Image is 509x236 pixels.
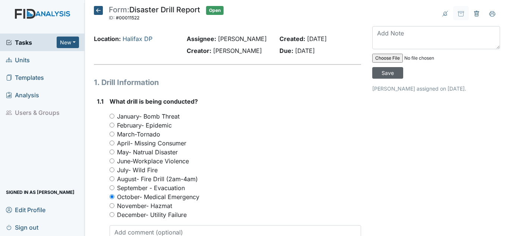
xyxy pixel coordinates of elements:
[6,54,30,66] span: Units
[109,15,115,21] span: ID:
[206,6,224,15] span: Open
[57,37,79,48] button: New
[94,35,121,43] strong: Location:
[6,204,45,215] span: Edit Profile
[110,132,114,136] input: March-Tornado
[117,112,180,121] label: January- Bomb Threat
[110,176,114,181] input: August- Fire Drill (2am-4am)
[117,148,178,157] label: May- Natrual Disaster
[279,47,293,54] strong: Due:
[117,121,172,130] label: February- Epidemic
[109,6,200,22] div: Disaster Drill Report
[110,158,114,163] input: June-Workplace Violence
[187,35,216,43] strong: Assignee:
[117,166,158,174] label: July- Wild Fire
[213,47,262,54] span: [PERSON_NAME]
[110,203,114,208] input: November- Hazmat
[6,221,38,233] span: Sign out
[110,167,114,172] input: July- Wild Fire
[110,194,114,199] input: October- Medical Emergency
[6,38,57,47] a: Tasks
[110,98,198,105] span: What drill is being conducted?
[94,77,361,88] h1: 1. Drill Information
[117,139,186,148] label: April- Missing Consumer
[116,15,139,21] span: #00011522
[372,67,403,79] input: Save
[109,5,129,14] span: Form:
[110,123,114,128] input: February- Epidemic
[110,114,114,119] input: January- Bomb Threat
[117,183,185,192] label: September - Evacuation
[6,186,75,198] span: Signed in as [PERSON_NAME]
[97,97,104,106] label: 1.1
[117,192,199,201] label: October- Medical Emergency
[110,185,114,190] input: September - Evacuation
[117,157,189,166] label: June-Workplace Violence
[117,201,172,210] label: November- Hazmat
[117,174,198,183] label: August- Fire Drill (2am-4am)
[218,35,267,43] span: [PERSON_NAME]
[372,85,500,92] p: [PERSON_NAME] assigned on [DATE].
[110,141,114,145] input: April- Missing Consumer
[307,35,327,43] span: [DATE]
[117,130,160,139] label: March-Tornado
[110,150,114,154] input: May- Natrual Disaster
[187,47,211,54] strong: Creator:
[295,47,315,54] span: [DATE]
[117,210,187,219] label: December- Utility Failure
[6,89,39,101] span: Analysis
[279,35,305,43] strong: Created:
[123,35,152,43] a: Halifax DP
[6,72,44,83] span: Templates
[110,212,114,217] input: December- Utility Failure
